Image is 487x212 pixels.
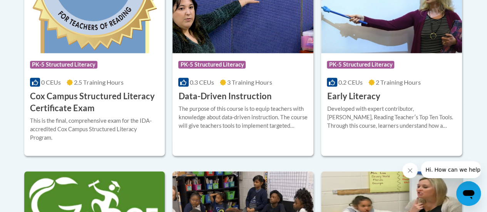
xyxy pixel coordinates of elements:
[421,161,481,178] iframe: Message from company
[74,78,124,86] span: 2.5 Training Hours
[327,105,456,130] div: Developed with expert contributor, [PERSON_NAME], Reading Teacherʹs Top Ten Tools. Through this c...
[30,117,159,142] div: This is the final, comprehensive exam for the IDA-accredited Cox Campus Structured Literacy Program.
[178,105,308,130] div: The purpose of this course is to equip teachers with knowledge about data-driven instruction. The...
[227,78,272,86] span: 3 Training Hours
[402,163,418,178] iframe: Close message
[190,78,214,86] span: 0.3 CEUs
[327,90,380,102] h3: Early Literacy
[30,61,97,68] span: PK-5 Structured Literacy
[30,90,159,114] h3: Cox Campus Structured Literacy Certificate Exam
[376,78,421,86] span: 2 Training Hours
[41,78,61,86] span: 0 CEUs
[178,61,246,68] span: PK-5 Structured Literacy
[178,90,271,102] h3: Data-Driven Instruction
[5,5,62,12] span: Hi. How can we help?
[327,61,394,68] span: PK-5 Structured Literacy
[456,181,481,206] iframe: Button to launch messaging window
[338,78,363,86] span: 0.2 CEUs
